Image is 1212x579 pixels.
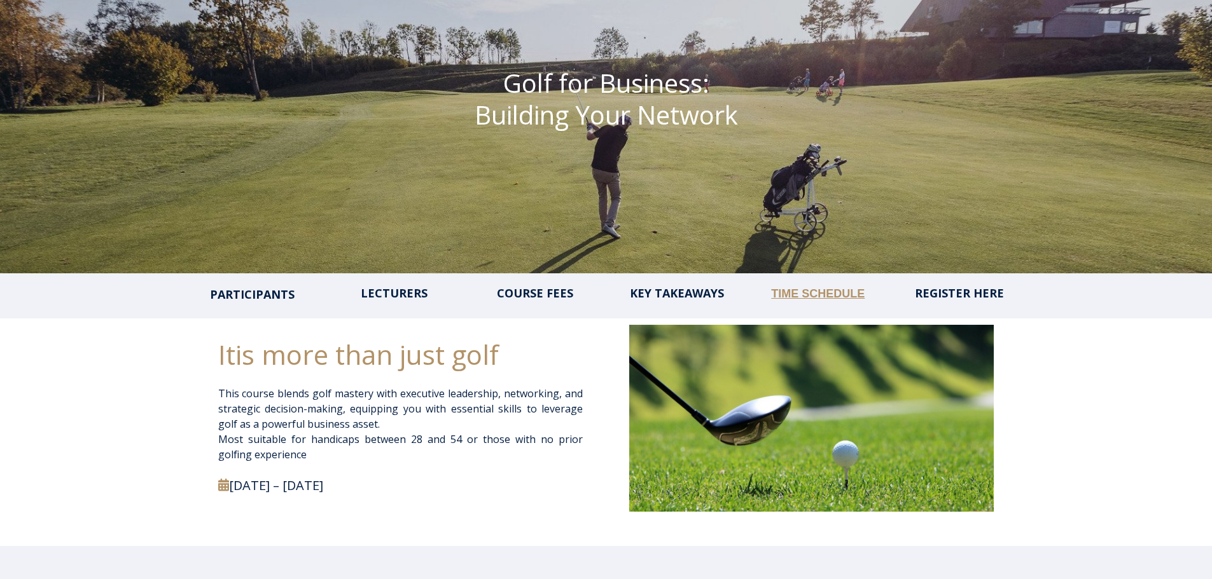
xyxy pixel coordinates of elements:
[372,67,841,131] h1: Golf for Business: Building Your Network
[630,285,724,301] a: KEY TAKEAWAYS
[915,285,1004,301] a: REGISTER HERE
[771,287,865,300] a: TIME SCHEDULE
[218,477,571,494] h2: [DATE] – [DATE]
[629,325,994,512] img: golf-3685616_1280
[361,285,428,301] a: LECTURERS
[497,285,573,301] a: COURSE FEES
[210,287,295,302] span: PARTICIPANTS
[218,386,583,462] p: This course blends golf mastery with executive leadership, networking, and strategic decision-mak...
[218,336,235,372] span: It
[235,336,499,372] span: is more than just golf
[210,285,295,303] a: PARTICIPANTS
